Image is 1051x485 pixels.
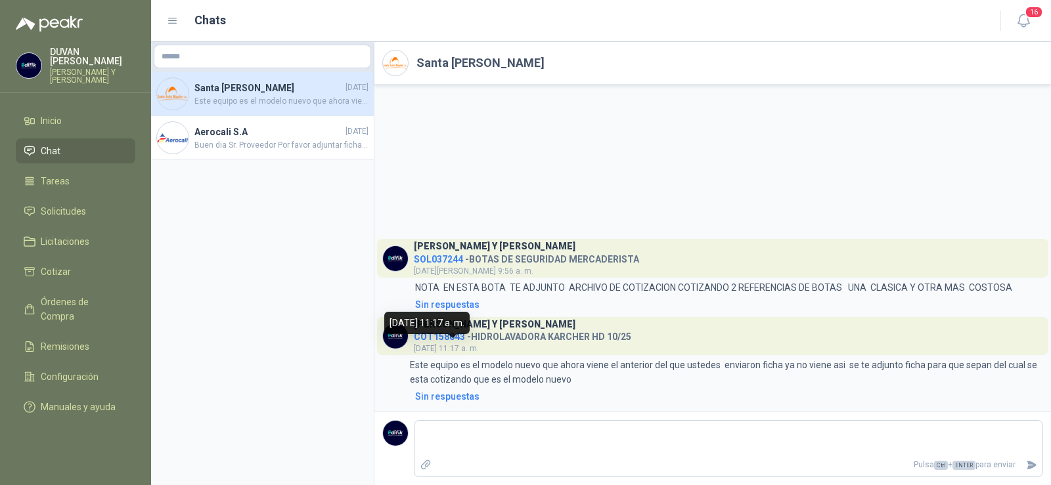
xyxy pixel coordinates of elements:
[151,72,374,116] a: Company LogoSanta [PERSON_NAME][DATE]Este equipo es el modelo nuevo que ahora viene el anterior d...
[194,81,343,95] h4: Santa [PERSON_NAME]
[41,144,60,158] span: Chat
[383,421,408,446] img: Company Logo
[41,339,89,354] span: Remisiones
[41,114,62,128] span: Inicio
[194,139,369,152] span: Buen dia Sr. Proveedor Por favor adjuntar ficha técnica e imagen detallada donde se identifiquen ...
[16,138,135,163] a: Chat
[16,53,41,78] img: Company Logo
[415,297,480,312] div: Sin respuestas
[41,174,70,188] span: Tareas
[415,280,1012,295] p: NOTA EN ESTA BOTA TE ADJUNTO ARCHIVO DE COTIZACION COTIZANDO 2 REFERENCIAS DE BOTAS UNA CLASICA Y...
[194,11,226,30] h1: Chats
[16,229,135,254] a: Licitaciones
[41,400,116,414] span: Manuales y ayuda
[41,264,71,279] span: Cotizar
[41,234,89,249] span: Licitaciones
[50,47,135,66] p: DUVAN [PERSON_NAME]
[414,328,631,341] h4: - HIDROLAVADORA KARCHER HD 10/25
[16,394,135,419] a: Manuales y ayuda
[1012,9,1035,33] button: 16
[41,369,99,384] span: Configuración
[16,169,135,194] a: Tareas
[16,334,135,359] a: Remisiones
[16,199,135,224] a: Solicitudes
[16,16,83,32] img: Logo peakr
[414,453,437,476] label: Adjuntar archivos
[157,122,189,154] img: Company Logo
[157,78,189,110] img: Company Logo
[414,321,575,328] h3: [PERSON_NAME] Y [PERSON_NAME]
[437,453,1021,476] p: Pulsa + para enviar
[1021,453,1042,476] button: Enviar
[346,125,369,138] span: [DATE]
[410,358,1043,387] p: Este equipo es el modelo nuevo que ahora viene el anterior del que ustedes enviaron ficha ya no v...
[16,364,135,389] a: Configuración
[414,251,639,263] h4: - BOTAS DE SEGURIDAD MERCADERISTA
[151,116,374,160] a: Company LogoAerocali S.A[DATE]Buen dia Sr. Proveedor Por favor adjuntar ficha técnica e imagen de...
[413,389,1043,404] a: Sin respuestas
[1025,6,1043,18] span: 16
[934,461,948,470] span: Ctrl
[346,81,369,94] span: [DATE]
[194,125,343,139] h4: Aerocali S.A
[414,344,479,353] span: [DATE] 11:17 a. m.
[415,389,480,404] div: Sin respuestas
[414,254,463,264] span: SOL037244
[16,108,135,133] a: Inicio
[416,54,545,72] h2: Santa [PERSON_NAME]
[16,289,135,329] a: Órdenes de Compra
[41,204,86,219] span: Solicitudes
[413,297,1043,312] a: Sin respuestas
[414,243,575,250] h3: [PERSON_NAME] Y [PERSON_NAME]
[952,461,975,470] span: ENTER
[414,266,533,276] span: [DATE][PERSON_NAME] 9:56 a. m.
[50,68,135,84] p: [PERSON_NAME] Y [PERSON_NAME]
[41,295,123,324] span: Órdenes de Compra
[384,312,470,334] div: [DATE] 11:17 a. m.
[383,51,408,75] img: Company Logo
[383,324,408,348] img: Company Logo
[383,246,408,271] img: Company Logo
[414,331,465,342] span: COT158043
[16,259,135,284] a: Cotizar
[194,95,369,108] span: Este equipo es el modelo nuevo que ahora viene el anterior del que ustedes enviaron ficha ya no v...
